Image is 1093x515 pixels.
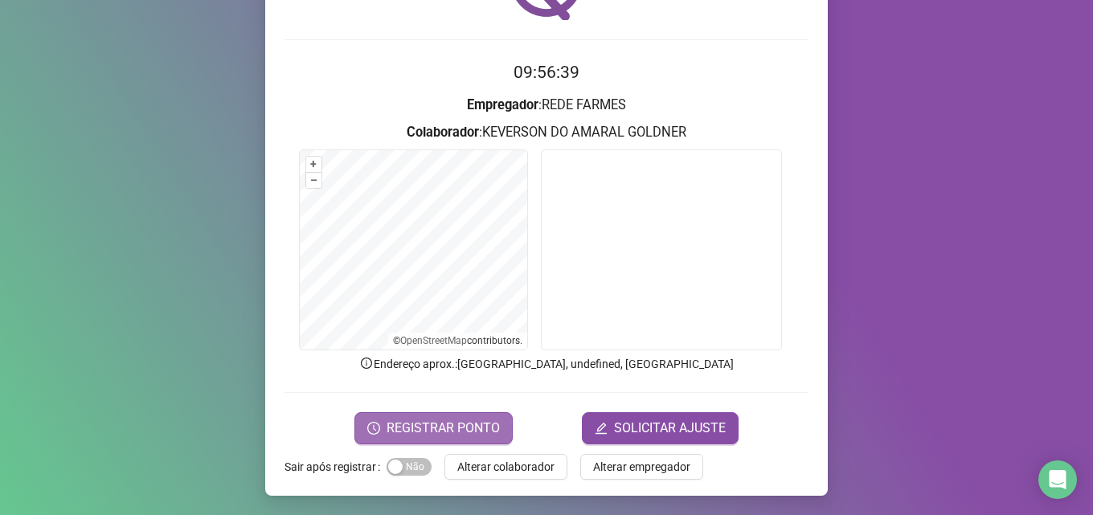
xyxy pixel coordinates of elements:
strong: Empregador [467,97,538,112]
p: Endereço aprox. : [GEOGRAPHIC_DATA], undefined, [GEOGRAPHIC_DATA] [285,355,808,373]
button: + [306,157,321,172]
span: REGISTRAR PONTO [387,419,500,438]
time: 09:56:39 [514,63,579,82]
button: Alterar empregador [580,454,703,480]
div: Open Intercom Messenger [1038,460,1077,499]
span: edit [595,422,608,435]
span: info-circle [359,356,374,370]
span: Alterar colaborador [457,458,555,476]
li: © contributors. [393,335,522,346]
button: editSOLICITAR AJUSTE [582,412,739,444]
a: OpenStreetMap [400,335,467,346]
span: Alterar empregador [593,458,690,476]
label: Sair após registrar [285,454,387,480]
h3: : REDE FARMES [285,95,808,116]
h3: : KEVERSON DO AMARAL GOLDNER [285,122,808,143]
strong: Colaborador [407,125,479,140]
span: SOLICITAR AJUSTE [614,419,726,438]
span: clock-circle [367,422,380,435]
button: – [306,173,321,188]
button: REGISTRAR PONTO [354,412,513,444]
button: Alterar colaborador [444,454,567,480]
